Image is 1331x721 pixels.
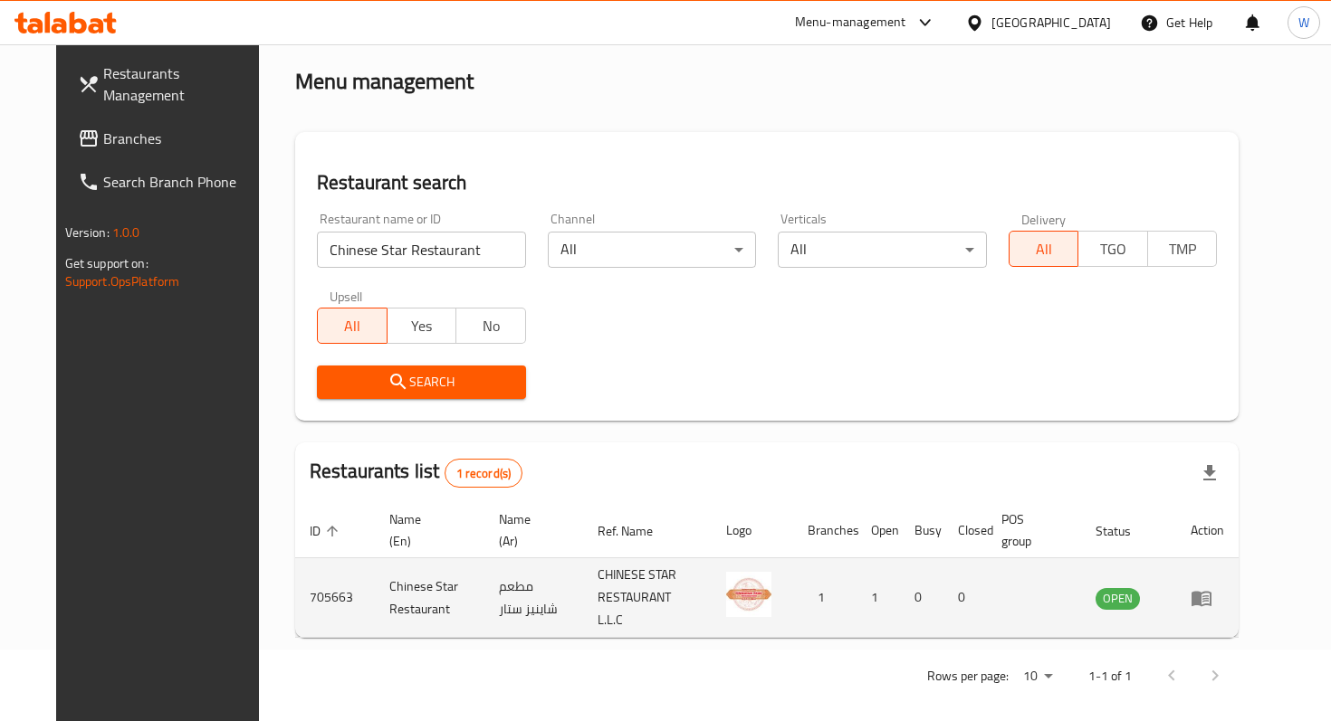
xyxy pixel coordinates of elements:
[1009,231,1079,267] button: All
[395,313,450,339] span: Yes
[330,289,363,302] label: Upsell
[112,221,140,244] span: 1.0.0
[317,232,526,268] input: Search for restaurant name or ID..
[778,232,987,268] div: All
[295,67,474,96] h2: Menu management
[927,665,1009,688] p: Rows per page:
[65,221,110,244] span: Version:
[793,503,857,558] th: Branches
[793,558,857,638] td: 1
[1077,231,1148,267] button: TGO
[464,313,519,339] span: No
[499,508,561,552] span: Name (Ar)
[795,12,906,33] div: Menu-management
[331,371,512,394] span: Search
[310,458,522,488] h2: Restaurants list
[1088,665,1132,688] p: 1-1 of 1
[455,308,526,344] button: No
[712,503,793,558] th: Logo
[1086,236,1141,262] span: TGO
[583,558,712,638] td: CHINESE STAR RESTAURANT L.L.C
[1188,451,1231,495] div: Export file
[943,503,987,558] th: Closed
[1155,236,1211,262] span: TMP
[1147,231,1218,267] button: TMP
[857,503,900,558] th: Open
[726,572,771,617] img: Chinese Star Restaurant
[65,270,180,293] a: Support.OpsPlatform
[1096,588,1140,609] span: OPEN
[943,558,987,638] td: 0
[317,365,526,399] button: Search
[103,171,263,193] span: Search Branch Phone
[103,128,263,149] span: Branches
[857,558,900,638] td: 1
[317,308,388,344] button: All
[991,13,1111,33] div: [GEOGRAPHIC_DATA]
[389,508,463,552] span: Name (En)
[1096,588,1140,610] div: OPEN
[484,558,583,638] td: مطعم شاينيز ستار
[1096,520,1154,542] span: Status
[1176,503,1239,558] th: Action
[1001,508,1059,552] span: POS group
[63,117,278,160] a: Branches
[445,459,523,488] div: Total records count
[310,520,344,542] span: ID
[65,251,148,275] span: Get support on:
[295,503,1239,638] table: enhanced table
[1298,13,1309,33] span: W
[387,308,457,344] button: Yes
[548,232,757,268] div: All
[1021,213,1067,225] label: Delivery
[1017,236,1072,262] span: All
[375,558,484,638] td: Chinese Star Restaurant
[103,62,263,106] span: Restaurants Management
[1016,663,1059,690] div: Rows per page:
[900,503,943,558] th: Busy
[295,558,375,638] td: 705663
[325,313,380,339] span: All
[63,52,278,117] a: Restaurants Management
[63,160,278,204] a: Search Branch Phone
[445,465,522,482] span: 1 record(s)
[598,520,676,542] span: Ref. Name
[317,169,1217,196] h2: Restaurant search
[900,558,943,638] td: 0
